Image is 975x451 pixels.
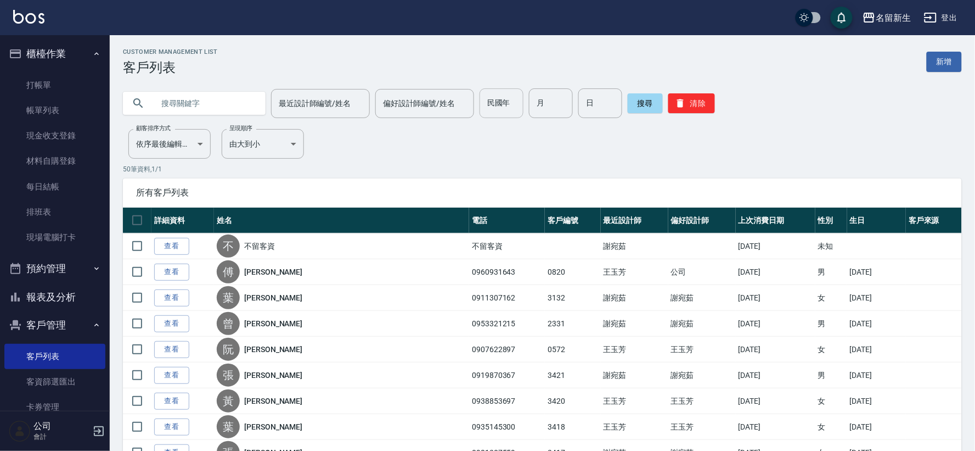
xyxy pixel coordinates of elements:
td: 謝宛茹 [601,311,668,337]
a: [PERSON_NAME] [244,396,302,407]
button: 報表及分析 [4,283,105,311]
td: 謝宛茹 [601,233,668,259]
p: 會計 [33,432,89,442]
img: Person [9,420,31,442]
td: [DATE] [847,259,906,285]
td: 男 [815,311,847,337]
td: 王玉芳 [668,337,736,363]
div: 黃 [217,389,240,413]
h3: 客戶列表 [123,60,218,75]
a: [PERSON_NAME] [244,318,302,329]
h2: Customer Management List [123,48,218,55]
a: [PERSON_NAME] [244,370,302,381]
td: [DATE] [847,363,906,388]
td: [DATE] [736,311,815,337]
td: 3418 [545,414,601,440]
div: 葉 [217,415,240,438]
td: 3132 [545,285,601,311]
div: 張 [217,364,240,387]
a: 帳單列表 [4,98,105,123]
h5: 公司 [33,421,89,432]
button: 客戶管理 [4,311,105,339]
button: 搜尋 [628,93,663,113]
a: 排班表 [4,199,105,225]
td: [DATE] [736,259,815,285]
td: [DATE] [847,337,906,363]
a: 查看 [154,419,189,436]
div: 名留新生 [876,11,911,25]
a: 現金收支登錄 [4,123,105,148]
td: [DATE] [736,233,815,259]
a: [PERSON_NAME] [244,266,302,277]
a: 現場電腦打卡 [4,225,105,250]
td: [DATE] [736,285,815,311]
td: [DATE] [847,388,906,414]
a: 不留客資 [244,241,275,252]
td: 0907622897 [469,337,545,363]
div: 依序最後編輯時間 [128,129,211,159]
th: 性別 [815,208,847,233]
a: [PERSON_NAME] [244,292,302,303]
td: [DATE] [736,388,815,414]
th: 生日 [847,208,906,233]
th: 上次消費日期 [736,208,815,233]
th: 偏好設計師 [668,208,736,233]
td: 王玉芳 [601,259,668,285]
td: 王玉芳 [601,414,668,440]
a: [PERSON_NAME] [244,421,302,432]
div: 傅 [217,260,240,283]
span: 所有客戶列表 [136,187,949,198]
a: 材料自購登錄 [4,148,105,174]
td: 謝宛茹 [668,311,736,337]
th: 詳細資料 [151,208,214,233]
a: 查看 [154,341,189,358]
td: 0911307162 [469,285,545,311]
label: 顧客排序方式 [136,124,171,132]
td: [DATE] [847,311,906,337]
div: 曾 [217,312,240,335]
td: 王玉芳 [668,388,736,414]
p: 50 筆資料, 1 / 1 [123,164,962,174]
a: 客資篩選匯出 [4,369,105,394]
th: 最近設計師 [601,208,668,233]
td: 王玉芳 [668,414,736,440]
td: 2331 [545,311,601,337]
button: 清除 [668,93,715,113]
td: 男 [815,259,847,285]
a: 客戶列表 [4,344,105,369]
td: 0953321215 [469,311,545,337]
td: 謝宛茹 [668,285,736,311]
a: 查看 [154,264,189,281]
button: 預約管理 [4,254,105,283]
td: 0572 [545,337,601,363]
td: [DATE] [847,414,906,440]
td: 女 [815,337,847,363]
td: 謝宛茹 [601,285,668,311]
a: 查看 [154,367,189,384]
td: 3421 [545,363,601,388]
th: 姓名 [214,208,469,233]
th: 客戶來源 [906,208,962,233]
div: 由大到小 [222,129,304,159]
td: 0919870367 [469,363,545,388]
td: 0935145300 [469,414,545,440]
div: 葉 [217,286,240,309]
td: 3420 [545,388,601,414]
a: 查看 [154,238,189,255]
input: 搜尋關鍵字 [154,88,257,118]
button: 名留新生 [858,7,915,29]
a: 卡券管理 [4,394,105,420]
td: 0960931643 [469,259,545,285]
a: 查看 [154,393,189,410]
button: save [831,7,853,29]
td: [DATE] [736,363,815,388]
td: 不留客資 [469,233,545,259]
td: 女 [815,285,847,311]
td: 謝宛茹 [668,363,736,388]
button: 櫃檯作業 [4,40,105,68]
a: 查看 [154,289,189,307]
th: 電話 [469,208,545,233]
td: [DATE] [847,285,906,311]
div: 不 [217,235,240,258]
a: 打帳單 [4,73,105,98]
